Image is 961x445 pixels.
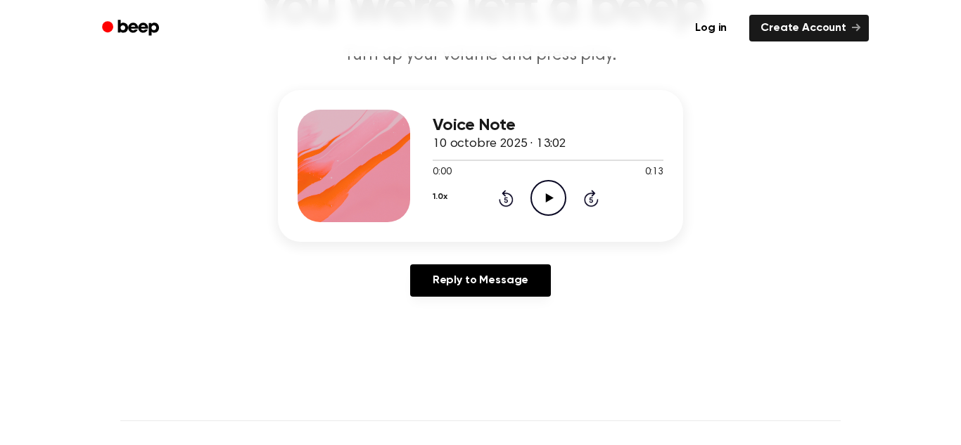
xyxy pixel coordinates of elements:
a: Create Account [749,15,869,41]
button: 1.0x [433,185,447,209]
a: Log in [681,12,741,44]
a: Beep [92,15,172,42]
a: Reply to Message [410,264,551,297]
span: 0:00 [433,165,451,180]
span: 10 octobre 2025 · 13:02 [433,138,566,150]
span: 0:13 [645,165,663,180]
h3: Voice Note [433,116,663,135]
